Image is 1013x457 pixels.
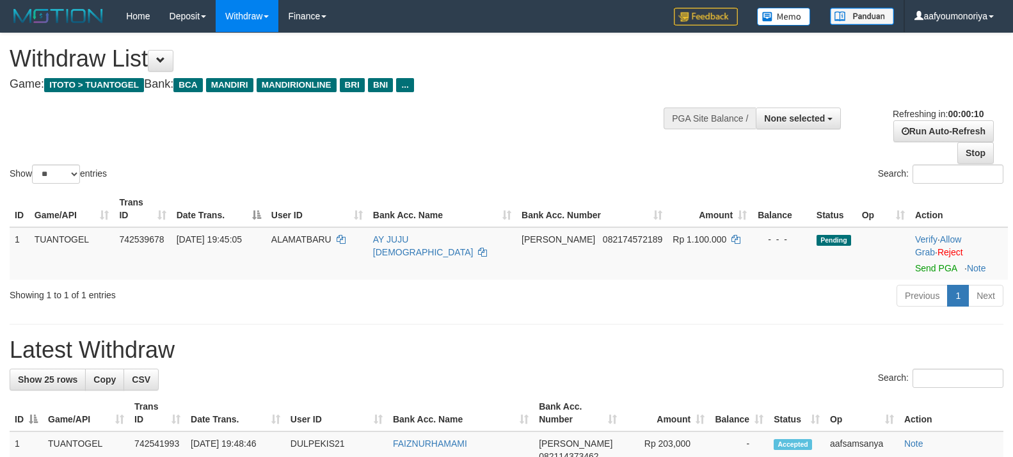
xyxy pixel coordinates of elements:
span: BRI [340,78,365,92]
th: Action [899,395,1003,431]
div: - - - [757,233,806,246]
span: Copy 082174572189 to clipboard [603,234,662,245]
span: [PERSON_NAME] [522,234,595,245]
th: Balance: activate to sort column ascending [710,395,769,431]
h4: Game: Bank: [10,78,662,91]
span: Rp 1.100.000 [673,234,726,245]
th: Action [910,191,1008,227]
span: 742539678 [119,234,164,245]
a: Note [904,438,923,449]
select: Showentries [32,164,80,184]
h1: Withdraw List [10,46,662,72]
th: Amount: activate to sort column ascending [622,395,710,431]
th: Bank Acc. Name: activate to sort column ascending [368,191,516,227]
th: Bank Acc. Number: activate to sort column ascending [516,191,667,227]
th: Bank Acc. Number: activate to sort column ascending [534,395,622,431]
span: BCA [173,78,202,92]
th: Game/API: activate to sort column ascending [29,191,115,227]
th: Amount: activate to sort column ascending [667,191,752,227]
th: Status: activate to sort column ascending [769,395,825,431]
th: Op: activate to sort column ascending [825,395,899,431]
div: Showing 1 to 1 of 1 entries [10,284,413,301]
th: Bank Acc. Name: activate to sort column ascending [388,395,534,431]
a: Previous [897,285,948,307]
th: Op: activate to sort column ascending [857,191,910,227]
th: Trans ID: activate to sort column ascending [114,191,171,227]
th: ID [10,191,29,227]
span: · [915,234,961,257]
span: [DATE] 19:45:05 [177,234,242,245]
label: Search: [878,369,1003,388]
img: MOTION_logo.png [10,6,107,26]
span: Refreshing in: [893,109,984,119]
img: Feedback.jpg [674,8,738,26]
th: User ID: activate to sort column ascending [285,395,388,431]
span: ... [396,78,413,92]
span: None selected [764,113,825,124]
button: None selected [756,108,841,129]
th: Date Trans.: activate to sort column descending [171,191,266,227]
span: BNI [368,78,393,92]
span: ALAMATBARU [271,234,331,245]
td: 1 [10,227,29,280]
th: Date Trans.: activate to sort column ascending [186,395,285,431]
strong: 00:00:10 [948,109,984,119]
input: Search: [913,164,1003,184]
td: TUANTOGEL [29,227,115,280]
a: Reject [937,247,963,257]
img: Button%20Memo.svg [757,8,811,26]
a: CSV [124,369,159,390]
span: [PERSON_NAME] [539,438,612,449]
a: FAIZNURHAMAMI [393,438,467,449]
th: User ID: activate to sort column ascending [266,191,368,227]
span: Pending [817,235,851,246]
a: Show 25 rows [10,369,86,390]
span: MANDIRIONLINE [257,78,337,92]
div: PGA Site Balance / [664,108,756,129]
span: Show 25 rows [18,374,77,385]
th: Game/API: activate to sort column ascending [43,395,129,431]
a: Copy [85,369,124,390]
span: Accepted [774,439,812,450]
a: Run Auto-Refresh [893,120,994,142]
a: AY JUJU [DEMOGRAPHIC_DATA] [373,234,474,257]
a: Stop [957,142,994,164]
th: ID: activate to sort column descending [10,395,43,431]
span: CSV [132,374,150,385]
th: Balance [752,191,811,227]
input: Search: [913,369,1003,388]
h1: Latest Withdraw [10,337,1003,363]
th: Status [811,191,857,227]
th: Trans ID: activate to sort column ascending [129,395,186,431]
a: Verify [915,234,937,245]
a: Next [968,285,1003,307]
label: Show entries [10,164,107,184]
label: Search: [878,164,1003,184]
a: Note [967,263,986,273]
span: MANDIRI [206,78,253,92]
span: Copy [93,374,116,385]
a: Send PGA [915,263,957,273]
a: 1 [947,285,969,307]
img: panduan.png [830,8,894,25]
span: ITOTO > TUANTOGEL [44,78,144,92]
td: · · [910,227,1008,280]
a: Allow Grab [915,234,961,257]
